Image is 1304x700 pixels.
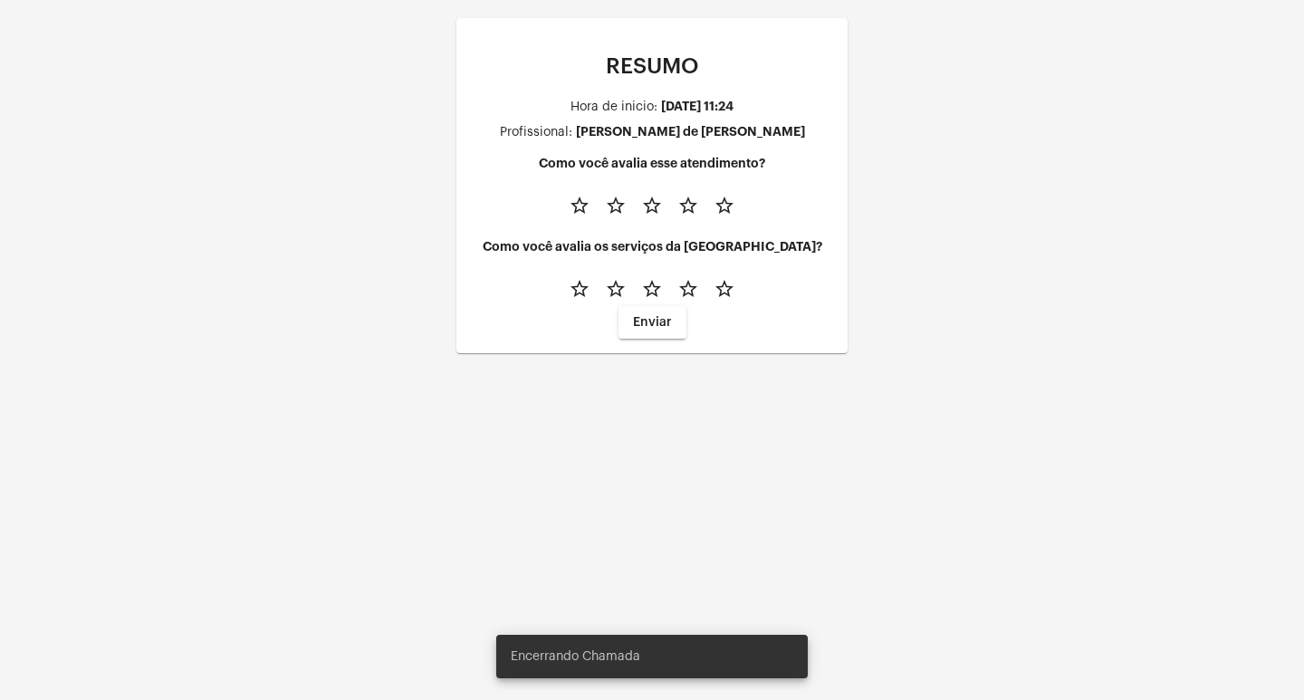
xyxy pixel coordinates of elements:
[618,306,686,339] button: Enviar
[569,278,590,300] mat-icon: star_border
[714,278,735,300] mat-icon: star_border
[471,54,833,78] p: RESUMO
[633,316,672,329] span: Enviar
[661,100,733,113] div: [DATE] 11:24
[641,278,663,300] mat-icon: star_border
[605,278,627,300] mat-icon: star_border
[471,240,833,254] h4: Como você avalia os serviços da [GEOGRAPHIC_DATA]?
[605,195,627,216] mat-icon: star_border
[677,278,699,300] mat-icon: star_border
[576,125,805,139] div: [PERSON_NAME] de [PERSON_NAME]
[471,157,833,170] h4: Como você avalia esse atendimento?
[500,126,572,139] div: Profissional:
[641,195,663,216] mat-icon: star_border
[569,195,590,216] mat-icon: star_border
[570,101,657,114] div: Hora de inicio:
[714,195,735,216] mat-icon: star_border
[511,647,640,666] span: Encerrando Chamada
[677,195,699,216] mat-icon: star_border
